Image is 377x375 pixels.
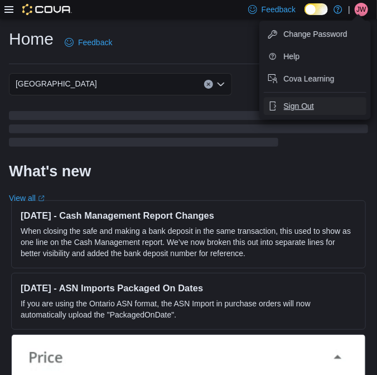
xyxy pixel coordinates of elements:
[284,100,314,112] span: Sign Out
[9,162,91,180] h2: What's new
[21,298,356,320] p: If you are using the Ontario ASN format, the ASN Import in purchase orders will now automatically...
[16,77,97,90] span: [GEOGRAPHIC_DATA]
[284,73,335,84] span: Cova Learning
[264,97,366,115] button: Sign Out
[78,37,112,48] span: Feedback
[356,3,366,16] span: JW
[21,225,356,259] p: When closing the safe and making a bank deposit in the same transaction, this used to show as one...
[38,195,45,202] svg: External link
[9,194,45,203] a: View allExternal link
[216,80,225,89] button: Open list of options
[355,3,368,16] div: Jeff Wilkins
[284,51,300,62] span: Help
[204,80,213,89] button: Clear input
[262,4,296,15] span: Feedback
[284,28,347,40] span: Change Password
[304,15,305,16] span: Dark Mode
[21,210,356,221] h3: [DATE] - Cash Management Report Changes
[264,47,366,65] button: Help
[21,282,356,294] h3: [DATE] - ASN Imports Packaged On Dates
[9,113,368,149] span: Loading
[264,25,366,43] button: Change Password
[60,31,117,54] a: Feedback
[348,3,350,16] p: |
[304,3,328,15] input: Dark Mode
[9,28,54,50] h1: Home
[22,4,72,15] img: Cova
[264,70,366,88] button: Cova Learning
